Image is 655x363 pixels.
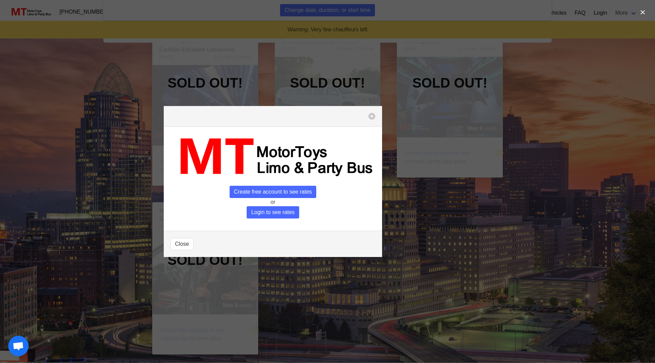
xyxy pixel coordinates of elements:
p: or [171,198,375,206]
img: MT_logo_name.png [171,134,375,180]
div: Open chat [8,336,29,356]
span: Close [175,240,189,248]
button: Close [171,238,193,250]
span: Login to see rates [247,206,299,218]
span: Create free account to see rates [230,186,317,198]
